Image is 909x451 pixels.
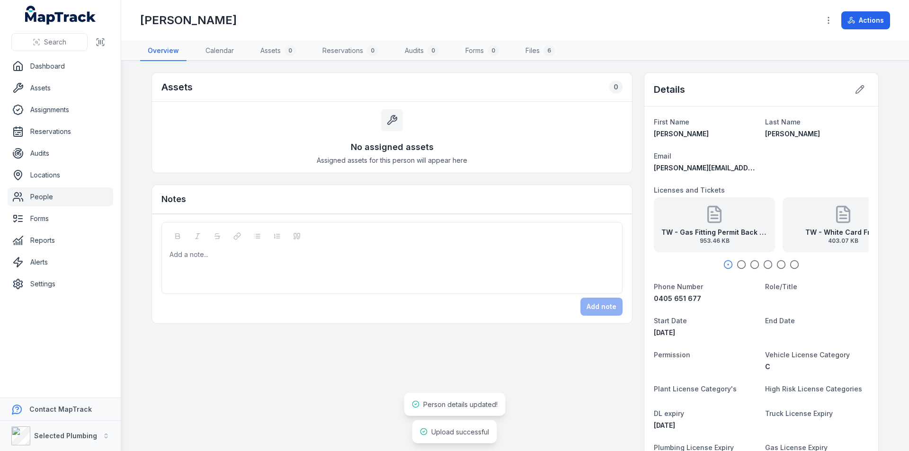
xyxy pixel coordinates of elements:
span: 953.46 KB [661,237,767,245]
span: Licenses and Tickets [654,186,725,194]
span: Email [654,152,671,160]
h3: Notes [161,193,186,206]
a: Forms0 [458,41,507,61]
a: Audits0 [397,41,446,61]
span: End Date [765,317,795,325]
h3: No assigned assets [351,141,434,154]
span: Search [44,37,66,47]
a: MapTrack [25,6,96,25]
span: Last Name [765,118,801,126]
span: Truck License Expiry [765,409,833,417]
span: C [765,363,770,371]
a: Assets0 [253,41,303,61]
span: Upload successful [431,428,489,436]
span: 0405 651 677 [654,294,701,302]
strong: TW - White Card Front [805,228,881,237]
a: Assignments [8,100,113,119]
div: 0 [488,45,499,56]
a: Overview [140,41,187,61]
span: [DATE] [654,328,675,336]
div: 0 [367,45,378,56]
a: Settings [8,274,113,293]
a: Reservations0 [315,41,386,61]
a: Reservations [8,122,113,141]
span: Vehicle License Category [765,351,850,359]
span: 403.07 KB [805,237,881,245]
time: 8/11/2025, 12:00:00 AM [654,328,675,336]
span: [PERSON_NAME][EMAIL_ADDRESS][DOMAIN_NAME] [654,164,823,172]
a: Forms [8,209,113,228]
div: 0 [285,45,296,56]
a: Files6 [518,41,562,61]
strong: TW - Gas Fitting Permit Back EXP [DATE] [661,228,767,237]
a: Assets [8,79,113,97]
button: Search [11,33,88,51]
span: Permission [654,351,690,359]
strong: Selected Plumbing [34,432,97,440]
span: Assigned assets for this person will appear here [317,156,467,165]
h2: Details [654,83,685,96]
span: Start Date [654,317,687,325]
a: People [8,187,113,206]
span: Role/Title [765,283,797,291]
a: Locations [8,166,113,185]
span: Plant License Category's [654,385,737,393]
span: First Name [654,118,689,126]
div: 6 [544,45,555,56]
div: 0 [428,45,439,56]
time: 6/5/2028, 12:00:00 AM [654,421,675,429]
span: DL expiry [654,409,684,417]
h1: [PERSON_NAME] [140,13,237,28]
span: [DATE] [654,421,675,429]
a: Alerts [8,253,113,272]
span: Person details updated! [423,400,498,408]
a: Reports [8,231,113,250]
a: Dashboard [8,57,113,76]
span: [PERSON_NAME] [654,130,709,138]
h2: Assets [161,80,193,94]
a: Audits [8,144,113,163]
div: 0 [609,80,623,94]
strong: Contact MapTrack [29,405,92,413]
span: High Risk License Categories [765,385,862,393]
span: Phone Number [654,283,703,291]
span: [PERSON_NAME] [765,130,820,138]
a: Calendar [198,41,241,61]
button: Actions [841,11,890,29]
